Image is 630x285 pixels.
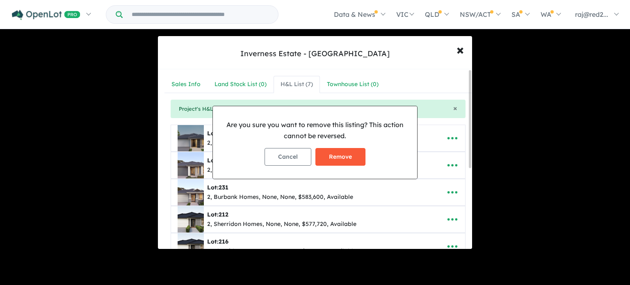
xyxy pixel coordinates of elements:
[315,148,365,166] button: Remove
[575,10,608,18] span: raj@red2...
[124,6,276,23] input: Try estate name, suburb, builder or developer
[219,119,411,141] p: Are you sure you want to remove this listing? This action cannot be reversed.
[12,10,80,20] img: Openlot PRO Logo White
[265,148,311,166] button: Cancel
